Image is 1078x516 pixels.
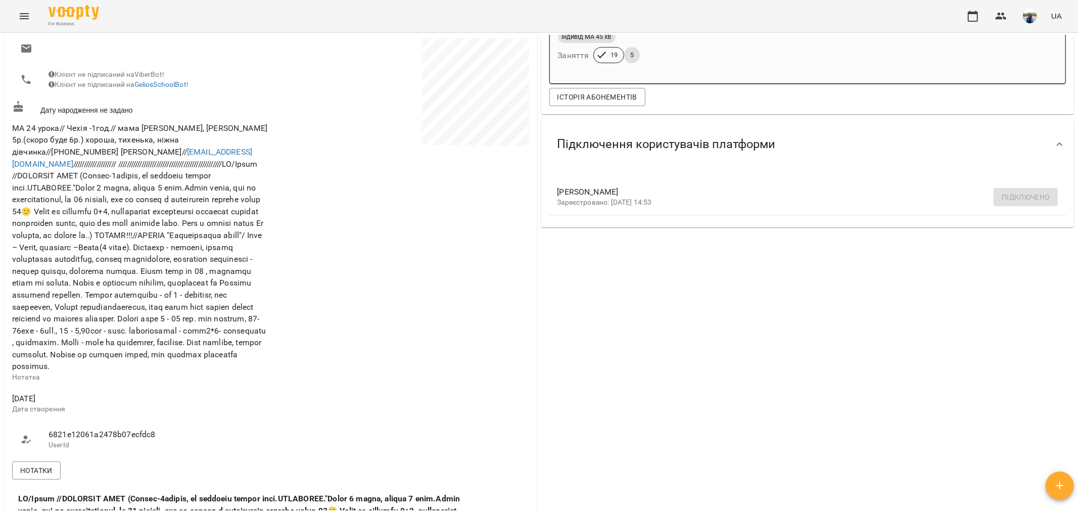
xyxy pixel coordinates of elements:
span: Клієнт не підписаний на ! [49,80,189,88]
div: Підключення користувачів платформи [541,118,1074,170]
span: UA [1051,11,1062,21]
p: Дата створення [12,404,268,414]
div: Дату народження не задано [10,99,270,117]
img: 79bf113477beb734b35379532aeced2e.jpg [1023,9,1037,23]
a: [EMAIL_ADDRESS][DOMAIN_NAME] [12,147,252,169]
span: 6821e12061a2478b07ecfdc8 [49,429,260,441]
span: Історія абонементів [557,91,637,103]
p: Зареєстровано: [DATE] 14:53 [557,198,1042,208]
span: Клієнт не підписаний на ViberBot! [49,70,164,78]
button: UA [1047,7,1066,25]
span: МА 24 урока// Чехія -1год.// мама [PERSON_NAME], [PERSON_NAME] 5р.(скоро буде 6р.) хороша, тихень... [12,123,267,371]
span: [DATE] [12,393,268,405]
span: Нотатки [20,464,53,477]
span: 19 [604,51,624,60]
a: GeliosSchoolBot [134,80,186,88]
button: Menu [12,4,36,28]
span: індивід МА 45 хв [558,32,616,41]
p: UserId [49,440,260,450]
span: Підключення користувачів платформи [557,136,776,152]
span: For Business [49,21,99,27]
button: Історія абонементів [549,88,645,106]
button: Нотатки [12,461,61,480]
h6: Заняття [558,49,589,63]
img: Voopty Logo [49,5,99,20]
span: [PERSON_NAME] [557,186,1042,198]
span: 5 [624,51,640,60]
p: Нотатка [12,372,268,383]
